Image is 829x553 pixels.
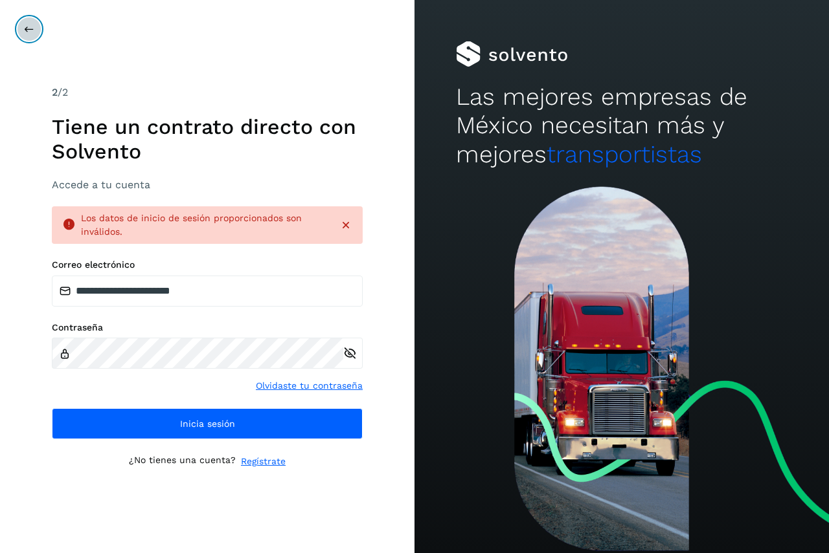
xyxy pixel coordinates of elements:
span: 2 [52,86,58,98]
div: /2 [52,85,363,100]
button: Inicia sesión [52,408,363,439]
label: Contraseña [52,322,363,333]
label: Correo electrónico [52,259,363,270]
div: Los datos de inicio de sesión proporcionados son inválidos. [81,211,329,239]
h3: Accede a tu cuenta [52,179,363,191]
a: Olvidaste tu contraseña [256,379,363,393]
a: Regístrate [241,455,286,468]
h2: Las mejores empresas de México necesitan más y mejores [456,83,788,169]
span: transportistas [547,140,702,168]
span: Inicia sesión [180,419,235,428]
h1: Tiene un contrato directo con Solvento [52,114,363,164]
p: ¿No tienes una cuenta? [129,455,236,468]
